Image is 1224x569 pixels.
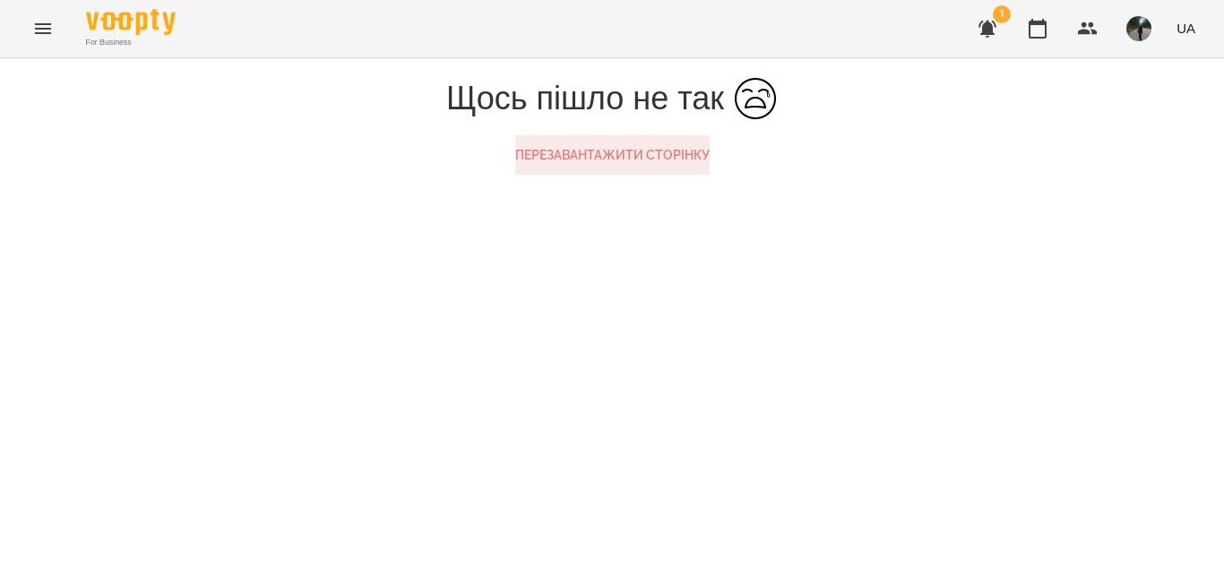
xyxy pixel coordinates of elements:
img: :( [733,76,778,121]
img: Voopty Logo [86,9,176,35]
button: UA [1169,12,1202,45]
span: 1 [993,5,1011,23]
button: Перезавантажити сторінку [515,135,710,175]
img: a4a81a33a2edcf2d52ae485f96d35f02.jpg [1126,16,1151,41]
span: UA [1177,19,1195,38]
span: For Business [86,37,176,48]
h1: Щось пішло не так [446,81,724,116]
button: Menu [22,7,65,50]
